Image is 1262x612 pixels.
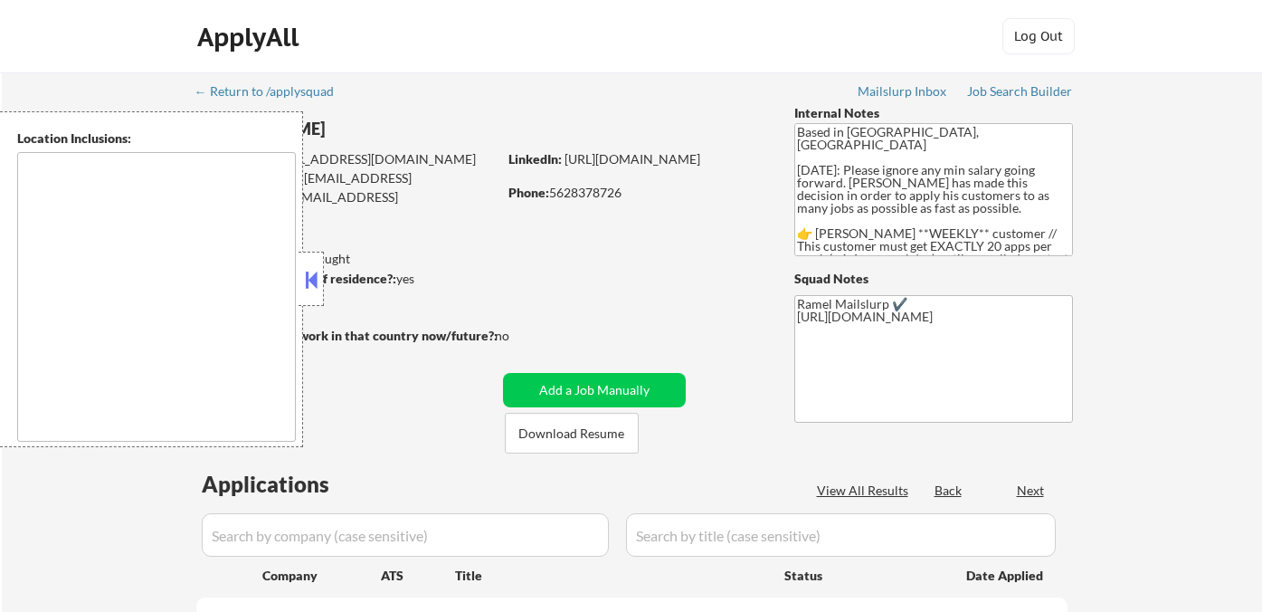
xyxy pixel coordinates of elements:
[966,567,1046,585] div: Date Applied
[202,513,609,557] input: Search by company (case sensitive)
[197,150,497,168] div: [EMAIL_ADDRESS][DOMAIN_NAME]
[1002,18,1075,54] button: Log Out
[565,151,700,167] a: [URL][DOMAIN_NAME]
[196,188,497,224] div: [EMAIL_ADDRESS][DOMAIN_NAME]
[262,567,381,585] div: Company
[935,482,963,500] div: Back
[858,85,948,98] div: Mailslurp Inbox
[195,250,497,268] div: 874 sent / 0 bought
[508,151,562,167] strong: LinkedIn:
[505,413,639,454] button: Download Resume
[508,184,764,202] div: 5628378726
[794,270,1073,288] div: Squad Notes
[1017,482,1046,500] div: Next
[967,85,1073,98] div: Job Search Builder
[202,473,381,495] div: Applications
[455,567,767,585] div: Title
[503,373,686,407] button: Add a Job Manually
[197,22,304,53] div: ApplyAll
[196,118,568,140] div: [PERSON_NAME]
[17,129,296,148] div: Location Inclusions:
[784,559,940,591] div: Status
[381,567,455,585] div: ATS
[508,185,549,200] strong: Phone:
[197,169,497,205] div: [EMAIL_ADDRESS][DOMAIN_NAME]
[794,104,1073,122] div: Internal Notes
[626,513,1056,557] input: Search by title (case sensitive)
[495,327,546,345] div: no
[817,482,914,500] div: View All Results
[196,328,498,343] strong: Will need Visa to work in that country now/future?:
[195,85,351,98] div: ← Return to /applysquad
[195,270,491,288] div: yes
[858,84,948,102] a: Mailslurp Inbox
[195,84,351,102] a: ← Return to /applysquad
